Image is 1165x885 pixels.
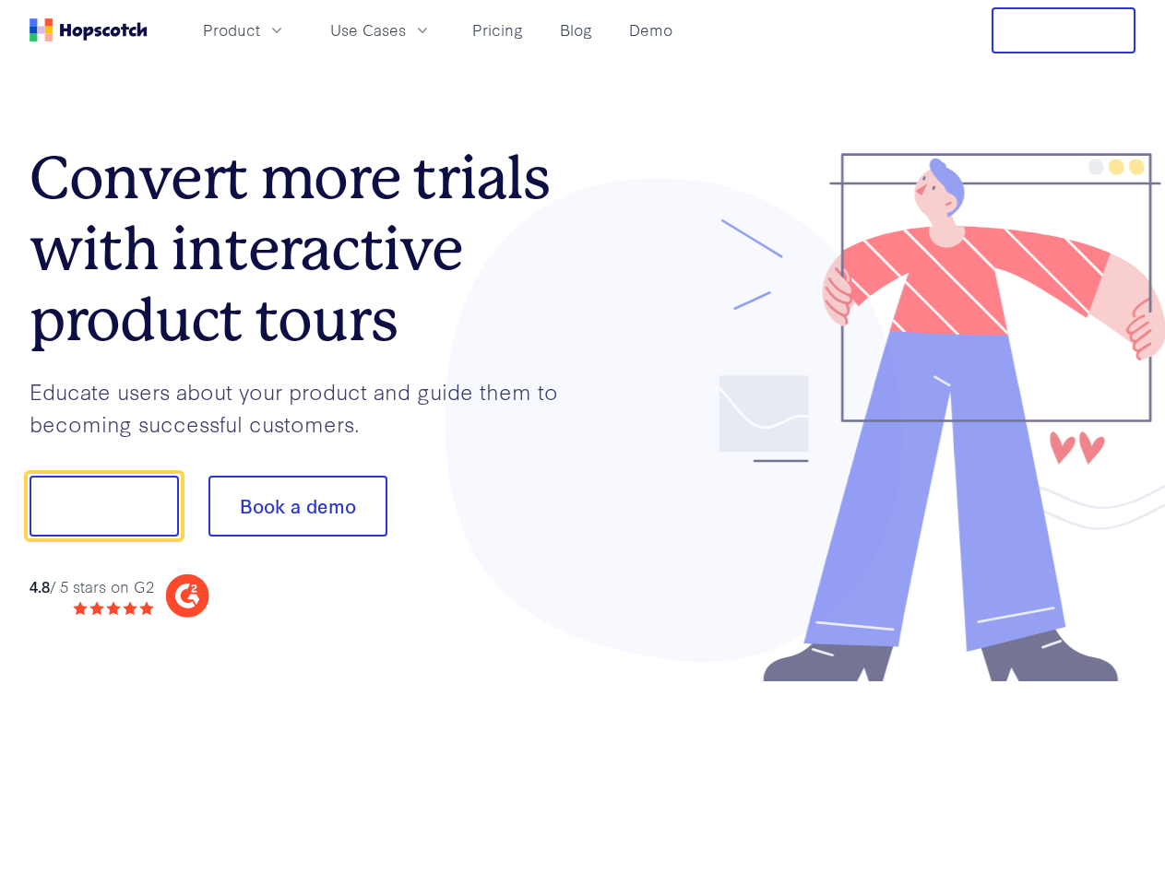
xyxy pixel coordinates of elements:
[319,15,443,45] button: Use Cases
[30,375,583,439] p: Educate users about your product and guide them to becoming successful customers.
[203,18,260,41] span: Product
[622,15,680,45] a: Demo
[208,476,387,537] button: Book a demo
[30,18,148,41] a: Home
[330,18,406,41] span: Use Cases
[30,476,179,537] button: Show me!
[30,143,583,355] h1: Convert more trials with interactive product tours
[30,575,50,596] strong: 4.8
[30,575,154,598] div: / 5 stars on G2
[992,7,1135,53] button: Free Trial
[465,15,530,45] a: Pricing
[192,15,297,45] button: Product
[553,15,600,45] a: Blog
